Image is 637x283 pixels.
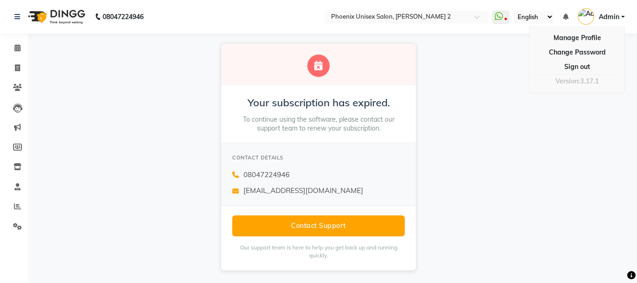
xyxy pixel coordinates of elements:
h2: Your subscription has expired. [232,96,405,110]
a: Manage Profile [534,31,620,45]
a: Change Password [534,45,620,60]
span: Admin [599,12,619,22]
p: Our support team is here to help you get back up and running quickly. [232,244,405,260]
b: 08047224946 [103,4,144,30]
p: To continue using the software, please contact our support team to renew your subscription. [232,115,405,133]
a: Sign out [534,60,620,74]
span: CONTACT DETAILS [232,154,284,161]
button: Contact Support [232,215,405,236]
span: 08047224946 [243,170,290,180]
div: Version:3.17.1 [534,75,620,88]
img: Admin [578,8,594,25]
img: logo [24,4,88,30]
span: [EMAIL_ADDRESS][DOMAIN_NAME] [243,186,363,196]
